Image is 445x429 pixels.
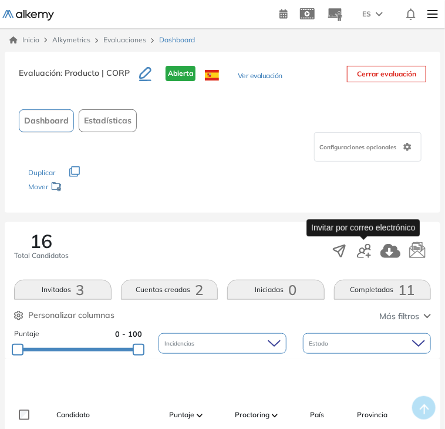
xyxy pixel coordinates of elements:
button: Cuentas creadas2 [121,280,218,300]
img: arrow [376,12,383,16]
span: 16 [31,232,53,250]
button: Estadísticas [79,109,137,132]
div: Configuraciones opcionales [314,132,422,162]
button: Cerrar evaluación [347,66,426,82]
button: Invitados3 [14,280,112,300]
button: Iniciadas0 [227,280,325,300]
img: Menu [423,2,443,26]
h3: Evaluación [19,66,139,91]
img: [missing "en.ARROW_ALT" translation] [272,414,278,417]
span: Alkymetrics [52,35,90,44]
div: Incidencias [159,333,286,354]
span: Puntaje [14,329,39,340]
span: Estado [309,339,331,348]
div: Invitar por correo electrónico [306,219,420,236]
button: Personalizar columnas [14,309,114,321]
iframe: Chat Widget [386,373,445,429]
button: Ver evaluación [238,71,282,83]
span: Más filtros [379,310,419,323]
img: ESP [205,70,219,81]
span: Estadísticas [84,115,132,127]
span: Personalizar columnas [28,309,114,321]
button: Dashboard [19,109,74,132]
button: Completadas11 [334,280,431,300]
span: Candidato [56,410,90,420]
span: 0 - 100 [115,329,142,340]
span: : Producto | CORP [60,68,130,78]
span: Total Candidatos [14,250,69,261]
img: Logo [2,10,54,21]
span: ES [362,9,371,19]
span: Dashboard [159,35,195,45]
span: Provincia [357,410,387,420]
a: Inicio [9,35,39,45]
div: Mover [28,177,146,199]
img: [missing "en.ARROW_ALT" translation] [197,414,203,417]
span: Duplicar [28,168,55,177]
span: Incidencias [164,339,197,348]
span: País [310,410,324,420]
span: Configuraciones opcionales [319,143,399,152]
span: Proctoring [235,410,269,420]
div: Estado [303,333,431,354]
div: Widget de chat [386,373,445,429]
button: Más filtros [379,310,431,323]
a: Evaluaciones [103,35,146,44]
span: Dashboard [24,115,69,127]
span: Puntaje [169,410,194,420]
span: Abierta [166,66,195,81]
